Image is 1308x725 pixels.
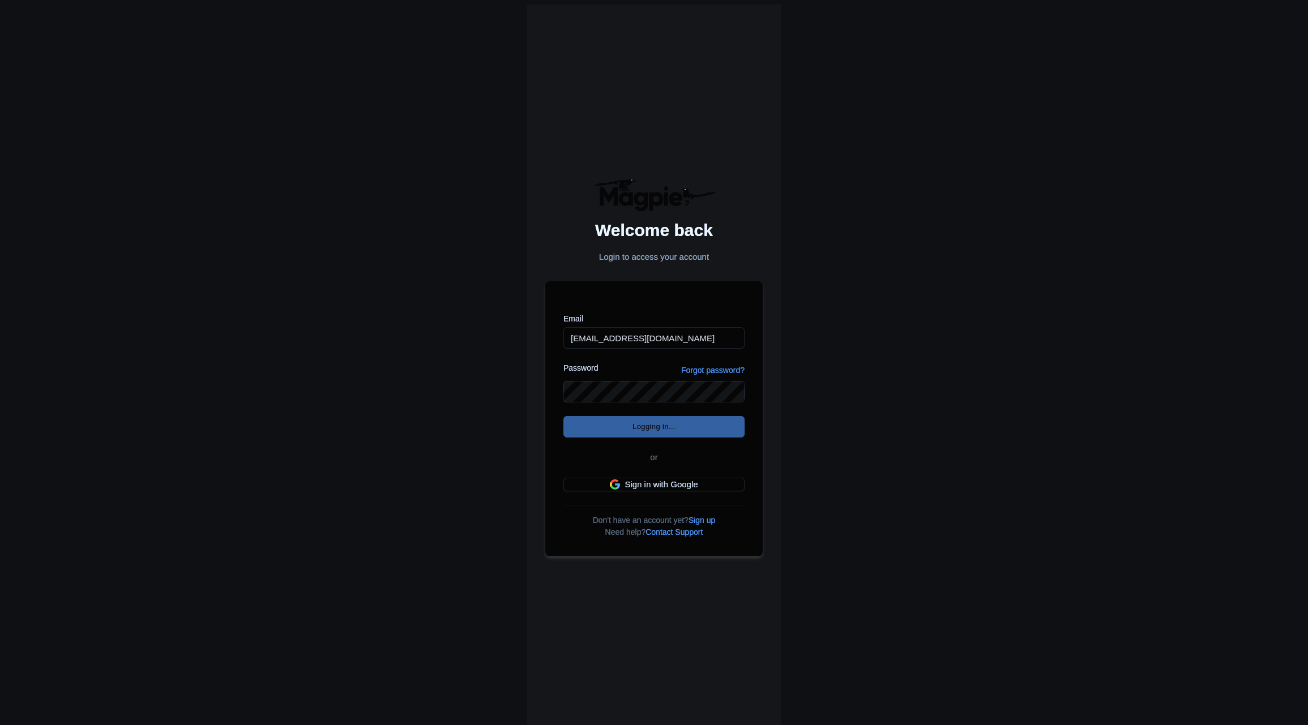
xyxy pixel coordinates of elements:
[591,178,718,212] img: logo-ab69f6fb50320c5b225c76a69d11143b.png
[610,479,620,490] img: google.svg
[545,251,763,264] p: Login to access your account
[646,527,703,537] a: Contact Support
[563,362,598,374] label: Password
[689,516,715,525] a: Sign up
[563,505,745,538] div: Don't have an account yet? Need help?
[563,416,745,437] input: Logging in...
[545,221,763,239] h2: Welcome back
[563,313,745,325] label: Email
[563,478,745,492] a: Sign in with Google
[681,364,745,376] a: Forgot password?
[650,451,657,464] span: or
[563,327,745,349] input: you@example.com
